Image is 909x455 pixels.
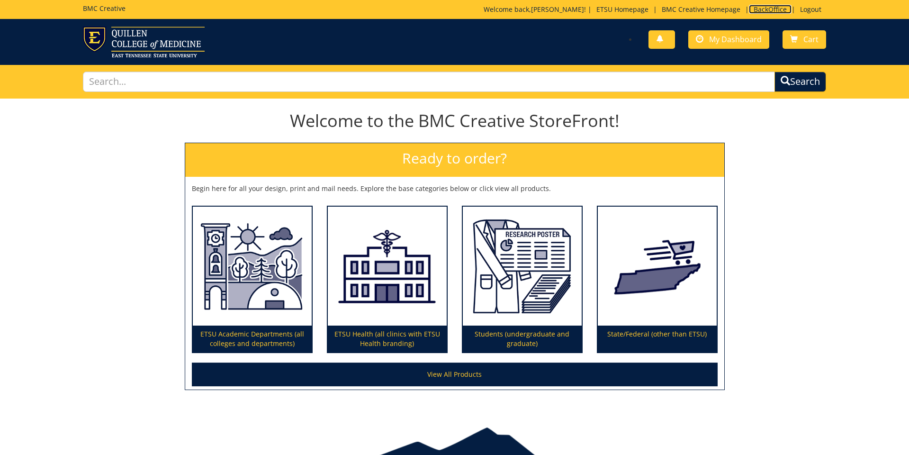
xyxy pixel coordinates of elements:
p: ETSU Academic Departments (all colleges and departments) [193,326,312,352]
p: ETSU Health (all clinics with ETSU Health branding) [328,326,447,352]
a: BMC Creative Homepage [657,5,745,14]
a: ETSU Homepage [592,5,653,14]
a: [PERSON_NAME] [531,5,584,14]
img: State/Federal (other than ETSU) [598,207,717,326]
p: Begin here for all your design, print and mail needs. Explore the base categories below or click ... [192,184,718,193]
a: My Dashboard [688,30,769,49]
img: Students (undergraduate and graduate) [463,207,582,326]
a: State/Federal (other than ETSU) [598,207,717,353]
img: ETSU logo [83,27,205,57]
a: BackOffice [749,5,792,14]
h5: BMC Creative [83,5,126,12]
img: ETSU Academic Departments (all colleges and departments) [193,207,312,326]
a: View All Products [192,363,718,386]
img: ETSU Health (all clinics with ETSU Health branding) [328,207,447,326]
span: My Dashboard [709,34,762,45]
a: Cart [783,30,826,49]
p: Welcome back, ! | | | | [484,5,826,14]
h1: Welcome to the BMC Creative StoreFront! [185,111,725,130]
p: State/Federal (other than ETSU) [598,326,717,352]
span: Cart [803,34,819,45]
a: ETSU Health (all clinics with ETSU Health branding) [328,207,447,353]
a: ETSU Academic Departments (all colleges and departments) [193,207,312,353]
p: Students (undergraduate and graduate) [463,326,582,352]
button: Search [774,72,826,92]
a: Students (undergraduate and graduate) [463,207,582,353]
input: Search... [83,72,775,92]
a: Logout [795,5,826,14]
h2: Ready to order? [185,143,724,177]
